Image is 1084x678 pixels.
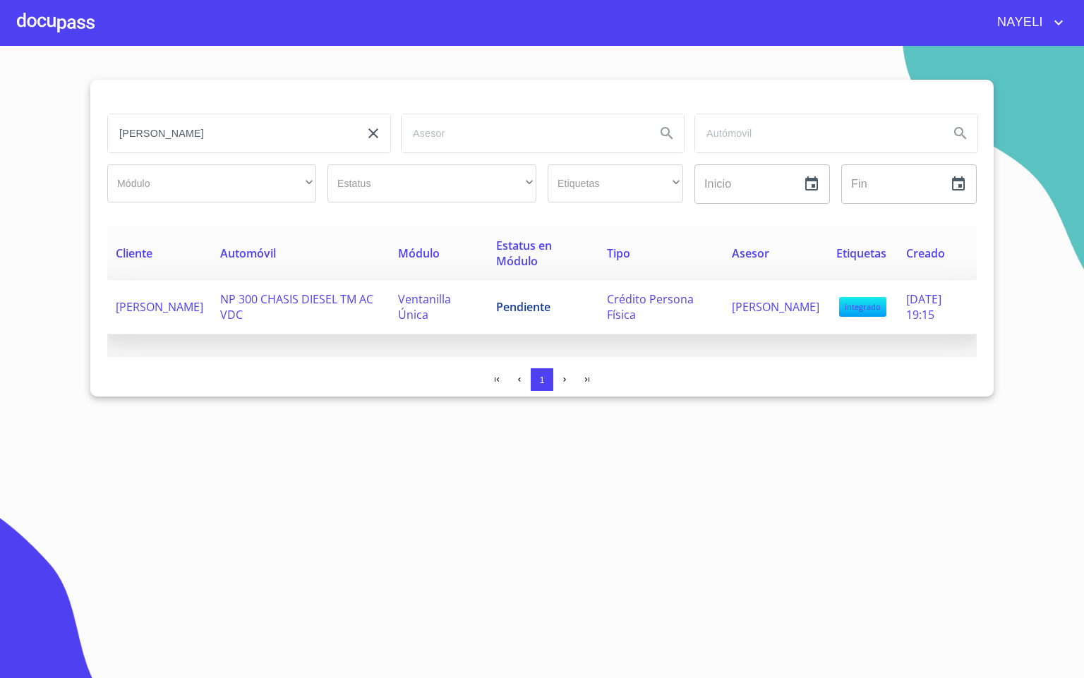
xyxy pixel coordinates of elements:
[732,299,819,315] span: [PERSON_NAME]
[906,246,945,261] span: Creado
[539,375,544,385] span: 1
[650,116,684,150] button: Search
[836,246,886,261] span: Etiquetas
[356,116,390,150] button: clear input
[108,114,351,152] input: search
[607,291,694,322] span: Crédito Persona Física
[695,114,938,152] input: search
[607,246,630,261] span: Tipo
[220,246,276,261] span: Automóvil
[732,246,769,261] span: Asesor
[496,238,552,269] span: Estatus en Módulo
[220,291,373,322] span: NP 300 CHASIS DIESEL TM AC VDC
[839,297,886,317] span: integrado
[116,299,203,315] span: [PERSON_NAME]
[987,11,1067,34] button: account of current user
[906,291,941,322] span: [DATE] 19:15
[987,11,1050,34] span: NAYELI
[398,246,440,261] span: Módulo
[107,164,316,202] div: ​
[116,246,152,261] span: Cliente
[398,291,451,322] span: Ventanilla Única
[496,299,550,315] span: Pendiente
[531,368,553,391] button: 1
[944,116,977,150] button: Search
[327,164,536,202] div: ​
[548,164,683,202] div: ​
[402,114,644,152] input: search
